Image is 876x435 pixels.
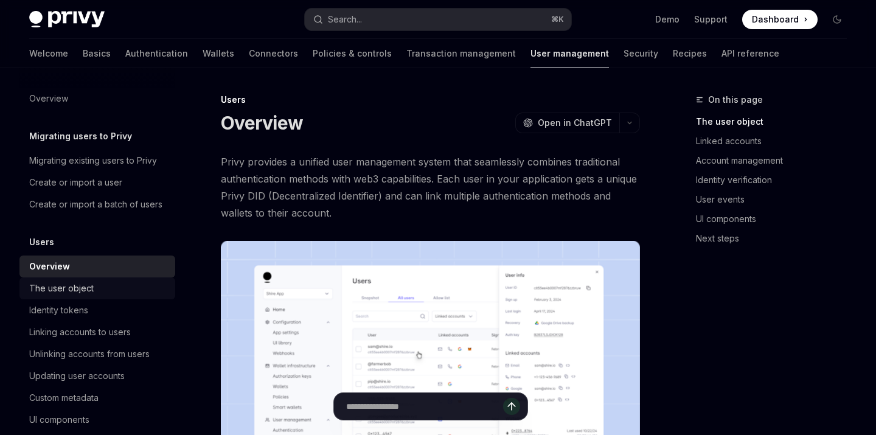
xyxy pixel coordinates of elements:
div: Identity tokens [29,303,88,318]
h5: Users [29,235,54,249]
span: Open in ChatGPT [538,117,612,129]
a: User events [696,190,857,209]
a: Identity tokens [19,299,175,321]
a: Overview [19,256,175,277]
a: Unlinking accounts from users [19,343,175,365]
a: UI components [19,409,175,431]
input: Ask a question... [346,393,503,420]
a: Basics [83,39,111,68]
span: ⌘ K [551,15,564,24]
h5: Migrating users to Privy [29,129,132,144]
a: The user object [696,112,857,131]
a: Dashboard [742,10,818,29]
span: Privy provides a unified user management system that seamlessly combines traditional authenticati... [221,153,640,221]
button: Toggle dark mode [827,10,847,29]
a: The user object [19,277,175,299]
a: Create or import a user [19,172,175,193]
a: Next steps [696,229,857,248]
button: Send message [503,398,520,415]
a: Transaction management [406,39,516,68]
div: Create or import a batch of users [29,197,162,212]
div: The user object [29,281,94,296]
a: Migrating existing users to Privy [19,150,175,172]
div: Migrating existing users to Privy [29,153,157,168]
span: Dashboard [752,13,799,26]
a: Support [694,13,728,26]
a: Wallets [203,39,234,68]
div: Search... [328,12,362,27]
div: Overview [29,91,68,106]
a: Policies & controls [313,39,392,68]
a: Authentication [125,39,188,68]
span: On this page [708,92,763,107]
a: Linked accounts [696,131,857,151]
button: Open search [305,9,571,30]
h1: Overview [221,112,303,134]
a: Welcome [29,39,68,68]
a: Identity verification [696,170,857,190]
div: Updating user accounts [29,369,125,383]
a: Recipes [673,39,707,68]
div: Unlinking accounts from users [29,347,150,361]
div: Linking accounts to users [29,325,131,339]
a: API reference [721,39,779,68]
a: Updating user accounts [19,365,175,387]
a: User management [530,39,609,68]
a: Connectors [249,39,298,68]
div: Custom metadata [29,391,99,405]
button: Open in ChatGPT [515,113,619,133]
a: Custom metadata [19,387,175,409]
a: Linking accounts to users [19,321,175,343]
a: Overview [19,88,175,110]
div: Overview [29,259,70,274]
a: Account management [696,151,857,170]
a: UI components [696,209,857,229]
a: Create or import a batch of users [19,193,175,215]
img: dark logo [29,11,105,28]
div: UI components [29,412,89,427]
a: Demo [655,13,680,26]
a: Security [624,39,658,68]
div: Users [221,94,640,106]
div: Create or import a user [29,175,122,190]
